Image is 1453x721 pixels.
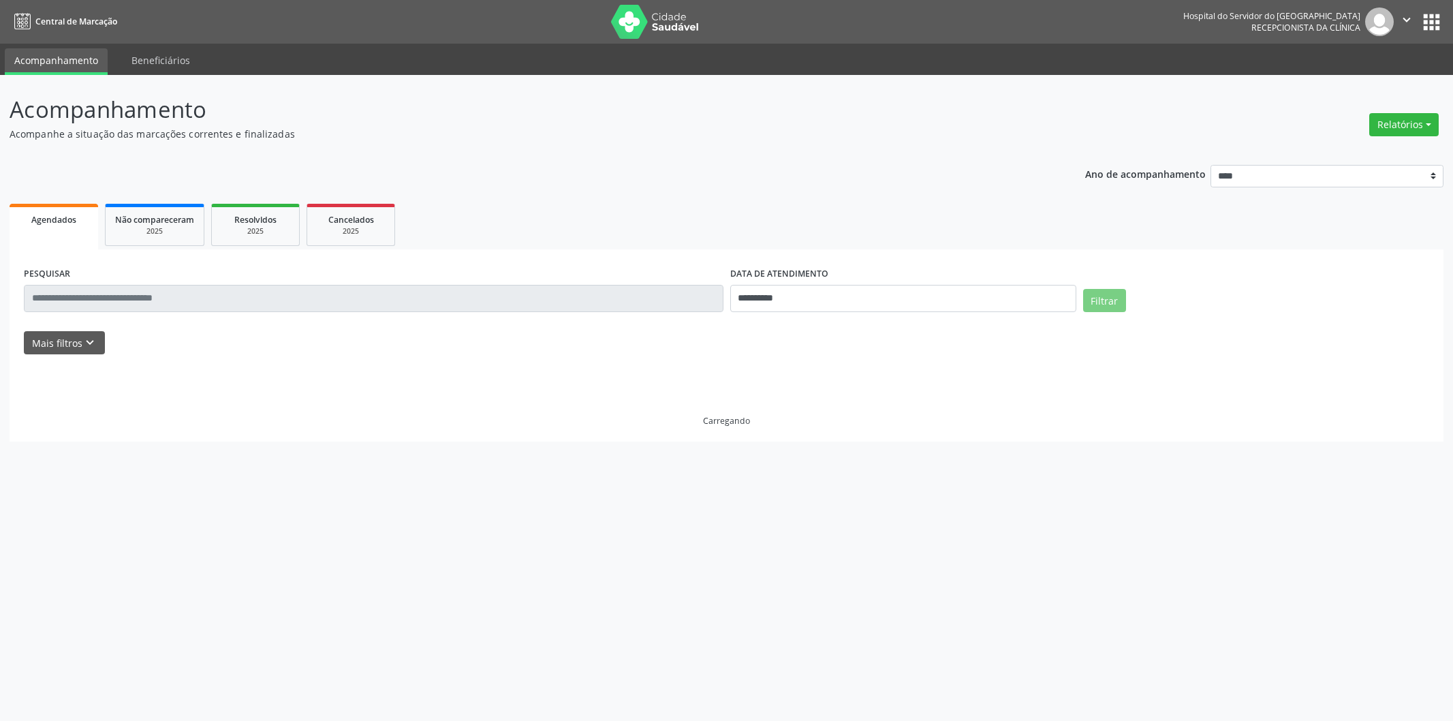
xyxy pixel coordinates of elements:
div: Carregando [703,415,750,427]
div: Hospital do Servidor do [GEOGRAPHIC_DATA] [1183,10,1360,22]
p: Ano de acompanhamento [1085,165,1206,182]
span: Agendados [31,214,76,226]
a: Beneficiários [122,48,200,72]
button:  [1394,7,1420,36]
i: keyboard_arrow_down [82,335,97,350]
div: 2025 [115,226,194,236]
button: Filtrar [1083,289,1126,312]
label: DATA DE ATENDIMENTO [730,264,828,285]
span: Resolvidos [234,214,277,226]
div: 2025 [221,226,290,236]
div: 2025 [317,226,385,236]
a: Central de Marcação [10,10,117,33]
span: Central de Marcação [35,16,117,27]
button: Relatórios [1369,113,1439,136]
span: Recepcionista da clínica [1251,22,1360,33]
button: Mais filtroskeyboard_arrow_down [24,331,105,355]
span: Não compareceram [115,214,194,226]
button: apps [1420,10,1443,34]
a: Acompanhamento [5,48,108,75]
span: Cancelados [328,214,374,226]
i:  [1399,12,1414,27]
img: img [1365,7,1394,36]
p: Acompanhe a situação das marcações correntes e finalizadas [10,127,1014,141]
p: Acompanhamento [10,93,1014,127]
label: PESQUISAR [24,264,70,285]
